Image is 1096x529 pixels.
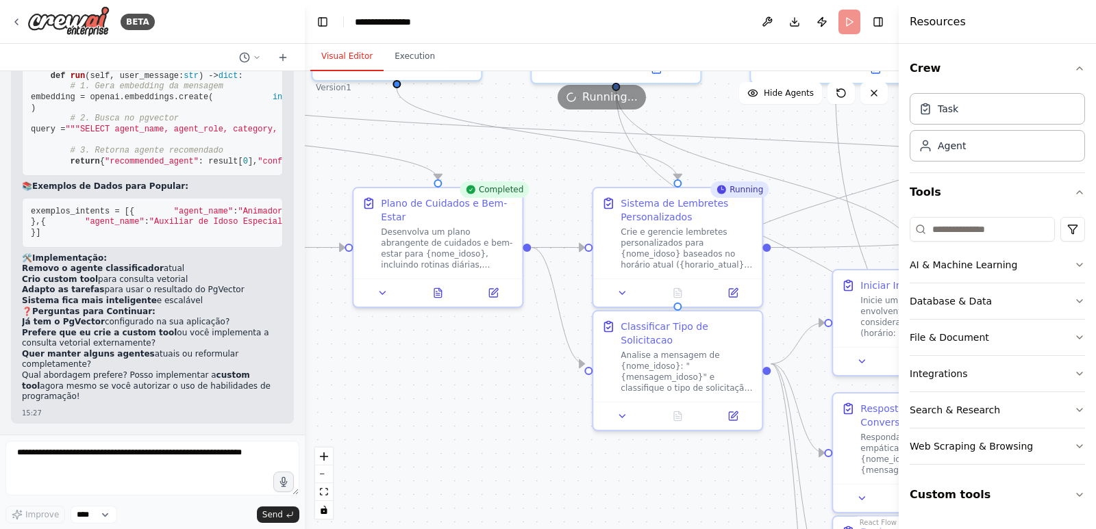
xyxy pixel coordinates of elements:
[398,58,475,75] button: Open in side panel
[710,181,769,198] div: Running
[71,81,223,91] span: # 1. Gera embedding da mensagem
[71,71,86,81] span: run
[27,6,110,37] img: Logo
[22,349,155,359] strong: Quer manter alguns agentes
[910,294,992,308] div: Database & Data
[80,125,327,134] span: SELECT agent_name, agent_role, category, priority,
[22,274,283,285] li: para consulta vetorial
[105,157,199,166] span: "recommended_agent"
[22,263,283,274] li: atual
[22,296,283,307] li: e escalável
[869,12,888,31] button: Hide right sidebar
[592,310,763,431] div: Classificar Tipo de SolicitacaoAnalise a mensagem de {nome_idoso}: "{mensagem_idoso}" e classifiq...
[910,476,1085,514] button: Custom tools
[355,15,438,29] nav: breadcrumb
[910,247,1085,283] button: AI & Machine Learning
[739,82,822,104] button: Hide Agents
[710,285,757,301] button: Open in side panel
[910,14,966,30] h4: Resources
[233,207,238,216] span: :
[199,157,243,166] span: : result[
[22,408,283,418] div: 15:27
[22,296,157,305] strong: Sistema fica mais inteligente
[25,509,59,520] span: Improve
[384,42,446,71] button: Execution
[22,307,283,318] h2: ❓
[910,392,1085,428] button: Search & Research
[910,320,1085,355] button: File & Document
[51,71,66,81] span: def
[22,253,283,264] h2: 🛠️
[22,181,283,192] h2: 📚
[273,472,294,492] button: Click to speak your automation idea
[938,139,966,153] div: Agent
[910,211,1085,476] div: Tools
[310,42,384,71] button: Visual Editor
[381,227,514,270] div: Desenvolva um plano abrangente de cuidados e bem-estar para {nome_idoso}, incluindo rotinas diári...
[262,509,283,520] span: Send
[22,317,105,326] strong: Já tem o PgVector
[409,285,467,301] button: View output
[238,207,366,216] span: "Animador e Entertainedor"
[832,269,1003,376] div: Iniciar Interacao ProativaInicie uma conversa natural e envolvente com {nome_idoso}, considerando...
[31,92,213,102] span: embedding = openai.embeddings.create(
[90,71,184,81] span: self, user_message:
[771,234,1064,255] g: Edge from 4335cfb8-048c-4ccd-9bc2-9688ee6423cb to 578875a1-3fe8-43c1-bb4d-15c9b42055a6
[291,241,345,255] g: Edge from 278acebe-f274-47a5-9c45-7ad584091146 to 5b57ac1b-a942-41aa-9cce-82421ad3ac13
[910,88,1085,172] div: Crew
[22,370,250,391] strong: custom tool
[129,207,134,216] span: {
[315,465,333,483] button: zoom out
[860,519,897,526] a: React Flow attribution
[257,506,299,523] button: Send
[22,317,283,328] li: configurado na sua aplicação?
[621,350,754,393] div: Analise a mensagem de {nome_idoso}: "{mensagem_idoso}" e classifique o tipo de solicitação. Consi...
[836,61,914,77] button: Open in side panel
[22,328,283,349] li: ou você implementa a consulta vetorial externamente?
[460,181,529,198] div: Completed
[910,428,1085,464] button: Web Scraping & Browsing
[85,71,90,81] span: (
[582,89,638,105] span: Running...
[910,367,967,380] div: Integrations
[31,228,36,237] span: }
[31,125,65,134] span: query =
[313,12,332,31] button: Hide left sidebar
[272,49,294,66] button: Start a new chat
[621,320,754,347] div: Classificar Tipo de Solicitacao
[592,187,763,308] div: RunningSistema de Lembretes PersonalizadosCrie e gerencie lembretes personalizados para {nome_ido...
[199,71,219,81] span: ) ->
[938,102,958,116] div: Task
[258,157,316,166] span: "confidence"
[22,274,98,284] strong: Crio custom tool
[248,157,258,166] span: ],
[184,71,199,81] span: str
[832,392,1003,513] div: Resposta Inteligente em ConversasResponda de forma natural e empática à mensagem de {nome_idoso}:...
[771,316,824,371] g: Edge from fcf859f8-0ae8-4a77-aed9-ab3a35e4cf8c to 0ebf8f22-fb5e-4a2b-afc4-44d5b387905d
[470,285,517,301] button: Open in side panel
[71,114,179,123] span: # 2. Busca no pgvector
[315,448,333,519] div: React Flow controls
[219,71,238,81] span: dict
[649,285,707,301] button: No output available
[910,403,1000,417] div: Search & Research
[910,331,989,344] div: File & Document
[888,353,947,370] button: No output available
[352,187,523,308] div: CompletedPlano de Cuidados e Bem-EstarDesenvolva um plano abrangente de cuidados e bem-estar para...
[273,92,297,102] span: input
[32,307,155,316] strong: Perguntas para Continuar:
[860,279,980,292] div: Iniciar Interacao Proativa
[100,157,105,166] span: {
[910,173,1085,211] button: Tools
[609,91,924,261] g: Edge from 48722f2a-3d83-433d-9950-52777bc18135 to 0ebf8f22-fb5e-4a2b-afc4-44d5b387905d
[85,217,144,227] span: "agent_name"
[531,241,584,371] g: Edge from 5b57ac1b-a942-41aa-9cce-82421ad3ac13 to fcf859f8-0ae8-4a77-aed9-ab3a35e4cf8c
[40,217,45,227] span: {
[22,370,283,402] p: Qual abordagem prefere? Posso implementar a agora mesmo se você autorizar o uso de habilidades de...
[121,14,155,30] div: BETA
[315,448,333,465] button: zoom in
[764,88,814,99] span: Hide Agents
[145,217,149,227] span: :
[771,357,824,460] g: Edge from fcf859f8-0ae8-4a77-aed9-ab3a35e4cf8c to b53aea99-d0c1-46c4-9d9a-c879935c8a05
[32,253,107,263] strong: Implementação:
